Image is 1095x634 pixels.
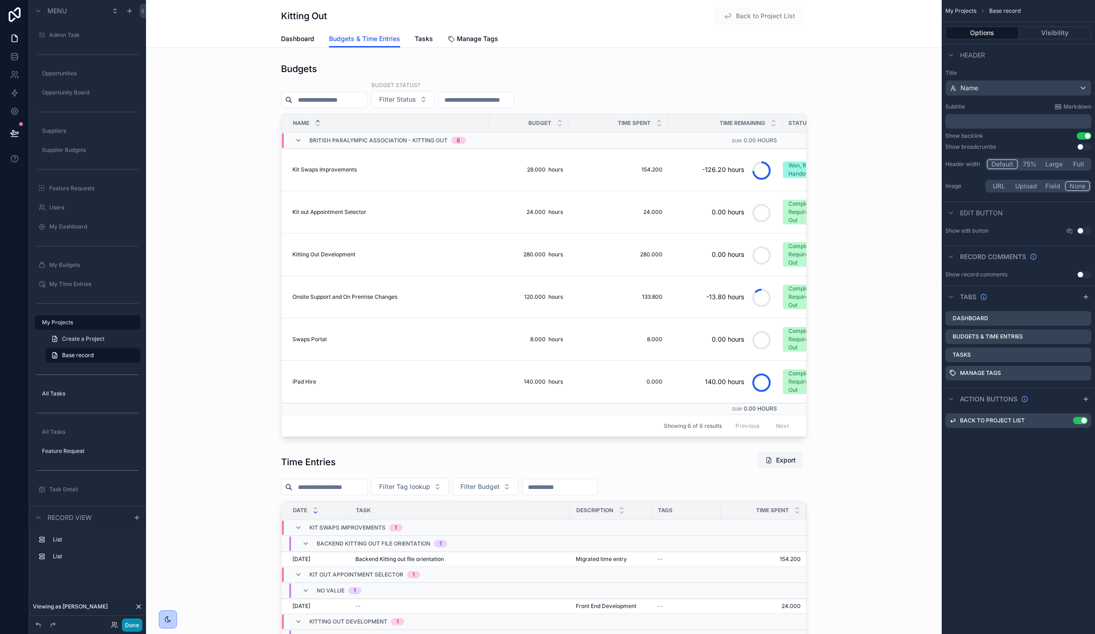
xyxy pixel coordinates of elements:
[945,7,976,15] span: My Projects
[46,348,141,363] a: Base record
[1054,103,1091,110] a: Markdown
[720,120,765,127] span: Time Remaining
[53,536,137,543] label: List
[49,223,139,230] label: My Dashboard
[1018,159,1041,169] button: 75%
[49,204,139,211] label: Users
[945,103,965,110] label: Subtitle
[62,335,104,343] span: Create a Project
[412,571,415,578] div: 1
[945,69,1091,77] label: Title
[42,70,139,77] a: Opportunities
[42,146,139,154] label: Supplier Budgets
[42,390,139,397] label: All Tasks
[960,252,1026,261] span: Record comments
[953,333,1023,340] label: Budgets & Time Entries
[457,137,460,144] div: 6
[49,185,139,192] label: Feature Requests
[960,51,985,60] span: Header
[49,261,139,269] label: My Budgets
[528,120,551,127] span: Budget
[945,143,996,151] div: Show breadcrumbs
[281,31,314,49] a: Dashboard
[1011,181,1041,191] button: Upload
[62,352,94,359] span: Base record
[439,540,442,547] div: 1
[47,6,67,16] span: Menu
[945,271,1007,278] div: Show record comments
[46,332,141,346] a: Create a Project
[49,31,139,39] label: Admin Task
[42,447,139,455] a: Feature Request
[329,31,400,48] a: Budgets & Time Entries
[42,319,135,326] label: My Projects
[53,553,137,560] label: List
[960,83,978,93] span: Name
[33,603,108,610] span: Viewing as [PERSON_NAME]
[658,507,673,514] span: Tags
[49,281,139,288] label: My Time Entries
[395,524,397,531] div: 1
[664,422,722,430] span: Showing 6 of 6 results
[49,505,139,512] label: Billing Profile
[293,120,309,127] span: Name
[1019,26,1092,39] button: Visibility
[309,524,386,531] span: Kit Swaps Improvements
[960,395,1017,404] span: Action buttons
[960,369,1001,377] label: Manage Tags
[756,507,789,514] span: Time Spent
[415,34,433,43] span: Tasks
[987,159,1018,169] button: Default
[317,587,344,594] span: No value
[1067,159,1090,169] button: Full
[317,540,430,547] span: Backend Kitting out file orientation
[309,618,387,625] span: Kitting Out Development
[989,7,1021,15] span: Base record
[945,182,982,190] label: Image
[744,137,777,144] span: 0.00 hours
[457,34,498,43] span: Manage Tags
[732,406,742,411] small: Sum
[945,227,989,234] label: Show edit button
[122,618,142,632] button: Done
[945,80,1091,96] button: Name
[281,34,314,43] span: Dashboard
[945,114,1091,129] div: scrollable content
[356,507,371,514] span: Task
[1041,159,1067,169] button: Large
[309,571,403,578] span: Kit out Appointment Selector
[945,132,983,140] div: Show backlink
[788,120,810,127] span: Status
[281,10,327,22] h1: Kitting Out
[42,127,139,135] label: Suppliers
[42,428,139,436] a: All Tasks
[960,208,1003,218] span: Edit button
[744,405,777,412] span: 0.00 hours
[953,351,971,359] label: Tasks
[29,528,146,573] div: scrollable content
[1064,103,1091,110] span: Markdown
[953,315,988,322] label: Dashboard
[448,31,498,49] a: Manage Tags
[49,486,139,493] label: Task Detail
[960,417,1025,424] label: Back to Project List
[42,89,139,96] label: Opportunity Board
[415,31,433,49] a: Tasks
[945,161,982,168] label: Header width
[329,34,400,43] span: Budgets & Time Entries
[1065,181,1090,191] button: None
[47,513,92,522] span: Record view
[960,292,976,301] span: Tabs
